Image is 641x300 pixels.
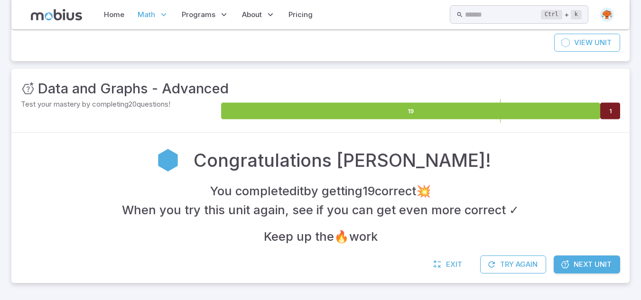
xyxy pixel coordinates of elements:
h4: You completed it by getting 19 correct 💥 [210,182,431,200]
span: Unit [595,37,612,48]
a: ViewUnit [554,34,620,52]
a: Next Unit [554,255,620,273]
span: Exit [446,259,462,270]
span: Next Unit [574,259,612,270]
span: Math [138,9,155,20]
span: About [242,9,262,20]
a: Exit [428,255,469,273]
div: + [541,9,582,20]
p: Test your mastery by completing 20 questions! [21,99,219,109]
a: Home [101,4,127,26]
kbd: Ctrl [541,10,562,19]
img: oval.svg [600,8,614,22]
button: Try Again [480,255,546,273]
h2: Congratulations [PERSON_NAME]! [194,147,491,173]
h4: When you try this unit again, see if you can get even more correct ✓ [122,200,519,219]
kbd: k [571,10,582,19]
span: View [574,37,593,48]
span: Programs [182,9,215,20]
a: Pricing [286,4,316,26]
h3: Data and Graphs - Advanced [38,78,229,99]
h4: Keep up the 🔥 work [264,227,378,246]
